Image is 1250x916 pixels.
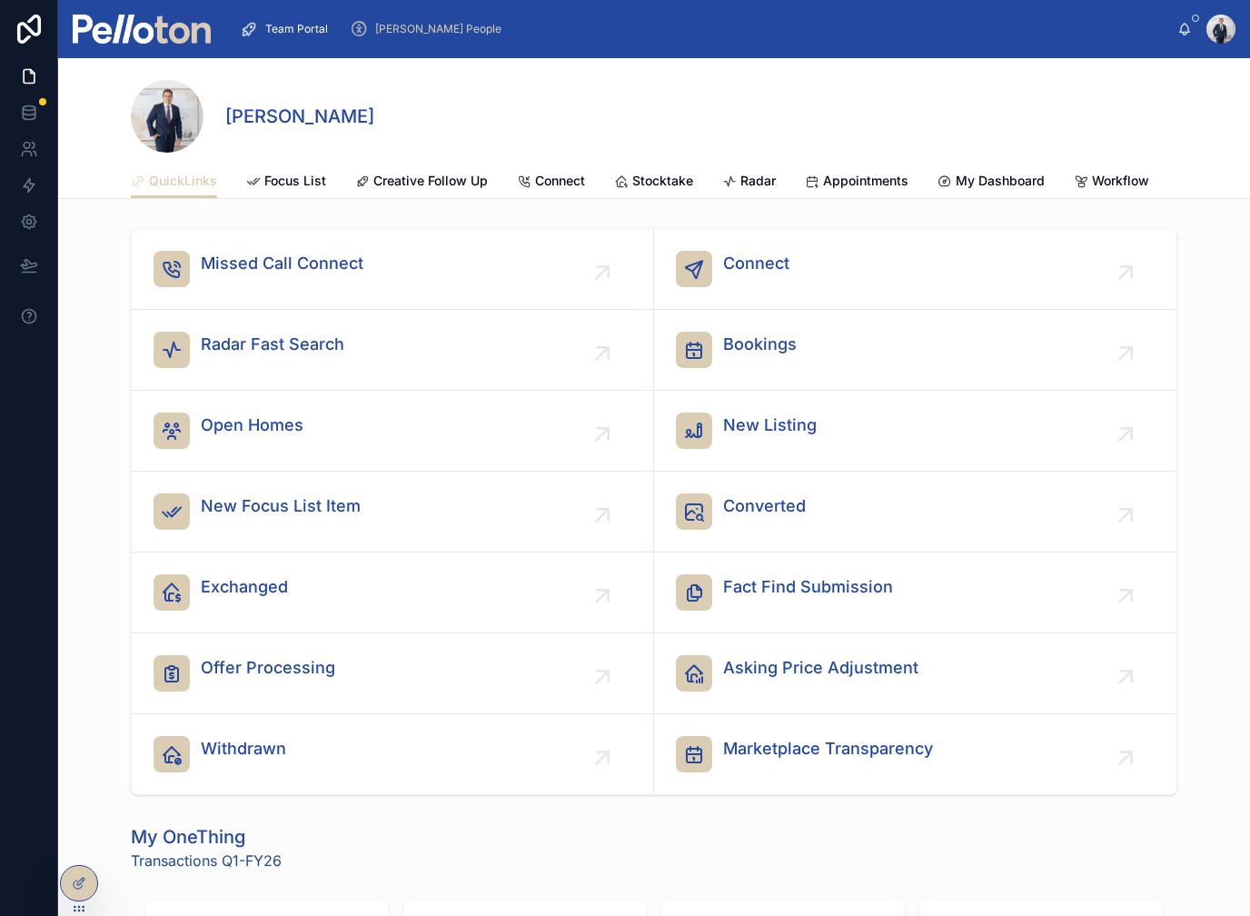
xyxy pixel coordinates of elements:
span: Marketplace Transparency [723,736,933,762]
a: Bookings [654,310,1176,391]
span: Creative Follow Up [373,172,488,190]
span: Radar [740,172,776,190]
span: Converted [723,493,806,519]
a: Creative Follow Up [355,164,488,201]
a: Stocktake [614,164,693,201]
span: Focus List [264,172,326,190]
span: Transactions Q1-FY26 [131,850,282,871]
a: Fact Find Submission [654,553,1176,633]
span: Asking Price Adjustment [723,655,918,681]
a: Appointments [805,164,908,201]
a: Radar [722,164,776,201]
span: Radar Fast Search [201,332,344,357]
a: [PERSON_NAME] People [344,13,514,45]
span: Connect [535,172,585,190]
span: Open Homes [201,413,303,438]
a: New Listing [654,391,1176,472]
span: New Listing [723,413,817,438]
a: New Focus List Item [132,472,654,553]
span: Connect [723,251,789,276]
span: QuickLinks [149,172,217,190]
span: Missed Call Connect [201,251,363,276]
a: Workflow [1074,164,1149,201]
a: Radar Fast Search [132,310,654,391]
span: Appointments [823,172,908,190]
a: Missed Call Connect [132,229,654,310]
div: scrollable content [225,9,1177,49]
span: Stocktake [632,172,693,190]
span: [PERSON_NAME] People [375,22,501,36]
a: Connect [517,164,585,201]
a: Asking Price Adjustment [654,633,1176,714]
a: Marketplace Transparency [654,714,1176,794]
h1: My OneThing [131,824,282,850]
a: Offer Processing [132,633,654,714]
a: Connect [654,229,1176,310]
a: Withdrawn [132,714,654,794]
span: Offer Processing [201,655,335,681]
a: Open Homes [132,391,654,472]
a: Team Portal [234,13,341,45]
a: QuickLinks [131,164,217,199]
span: Workflow [1092,172,1149,190]
span: Withdrawn [201,736,286,762]
a: Focus List [246,164,326,201]
span: Exchanged [201,574,288,600]
span: Fact Find Submission [723,574,893,600]
h1: [PERSON_NAME] [225,104,374,129]
span: New Focus List Item [201,493,361,519]
img: App logo [73,15,211,44]
a: Exchanged [132,553,654,633]
a: Converted [654,472,1176,553]
span: My Dashboard [956,172,1045,190]
span: Bookings [723,332,797,357]
span: Team Portal [265,22,328,36]
a: My Dashboard [937,164,1045,201]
